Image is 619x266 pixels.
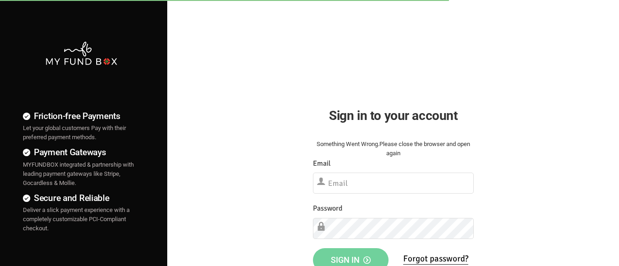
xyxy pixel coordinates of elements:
label: Password [313,203,342,214]
input: Email [313,173,474,194]
span: MYFUNDBOX integrated & partnership with leading payment gateways like Stripe, Gocardless & Mollie. [23,161,134,186]
a: Forgot password? [403,253,468,265]
h4: Friction-free Payments [23,109,140,123]
span: Sign in [331,255,371,265]
h4: Payment Gateways [23,146,140,159]
img: mfbwhite.png [45,41,118,66]
div: Something Went Wrong.Please close the browser and open again [313,140,474,158]
h2: Sign in to your account [313,106,474,125]
span: Let your global customers Pay with their preferred payment methods. [23,125,126,141]
label: Email [313,158,331,169]
span: Deliver a slick payment experience with a completely customizable PCI-Compliant checkout. [23,206,130,232]
h4: Secure and Reliable [23,191,140,205]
